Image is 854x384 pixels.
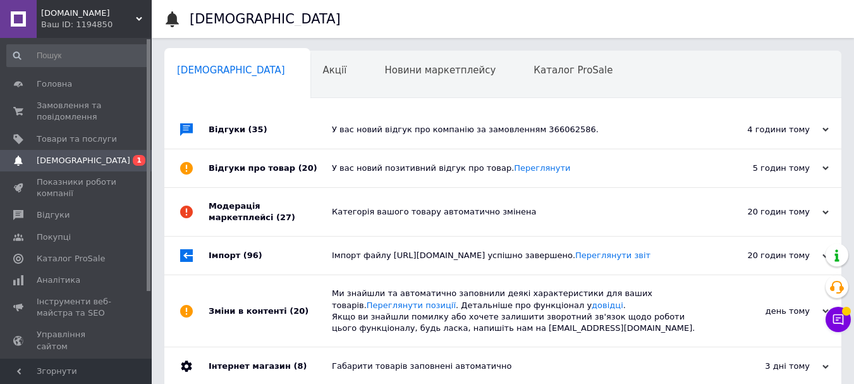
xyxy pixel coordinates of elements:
span: Інструменти веб-майстра та SEO [37,296,117,319]
div: Імпорт файлу [URL][DOMAIN_NAME] успішно завершено. [332,250,702,261]
div: 3 дні тому [702,361,829,372]
a: довідці [592,300,623,310]
span: Управління сайтом [37,329,117,352]
div: У вас новий відгук про компанію за замовленням 366062586. [332,124,702,135]
div: Зміни в контенті [209,275,332,347]
div: 5 годин тому [702,163,829,174]
div: день тому [702,306,829,317]
div: 20 годин тому [702,206,829,218]
div: Категорія вашого товару автоматично змінена [332,206,702,218]
span: Замовлення та повідомлення [37,100,117,123]
div: Габарити товарів заповнені автоматично [332,361,702,372]
span: Каталог ProSale [534,65,613,76]
span: Акції [323,65,347,76]
span: [DEMOGRAPHIC_DATA] [37,155,130,166]
span: [DEMOGRAPHIC_DATA] [177,65,285,76]
div: 4 години тому [702,124,829,135]
span: (27) [276,213,295,222]
h1: [DEMOGRAPHIC_DATA] [190,11,341,27]
span: Відгуки [37,209,70,221]
a: Переглянути позиції [367,300,456,310]
span: Новини маркетплейсу [384,65,496,76]
span: (8) [293,361,307,371]
div: Відгуки [209,111,332,149]
div: Ваш ID: 1194850 [41,19,152,30]
a: Переглянути звіт [575,251,650,260]
span: (96) [243,251,262,260]
div: 20 годин тому [702,250,829,261]
div: Імпорт [209,237,332,275]
span: Tehnolyuks.com.ua [41,8,136,19]
span: (20) [298,163,317,173]
input: Пошук [6,44,149,67]
span: 1 [133,155,145,166]
span: Товари та послуги [37,133,117,145]
span: Покупці [37,232,71,243]
a: Переглянути [514,163,570,173]
div: У вас новий позитивний відгук про товар. [332,163,702,174]
span: Аналітика [37,275,80,286]
div: Ми знайшли та автоматично заповнили деякі характеристики для ваших товарів. . Детальніше про функ... [332,288,702,334]
span: Головна [37,78,72,90]
span: Каталог ProSale [37,253,105,264]
button: Чат з покупцем [826,307,851,332]
div: Відгуки про товар [209,149,332,187]
div: Модерація маркетплейсі [209,188,332,236]
span: (35) [248,125,267,134]
span: (20) [290,306,308,316]
span: Показники роботи компанії [37,177,117,199]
